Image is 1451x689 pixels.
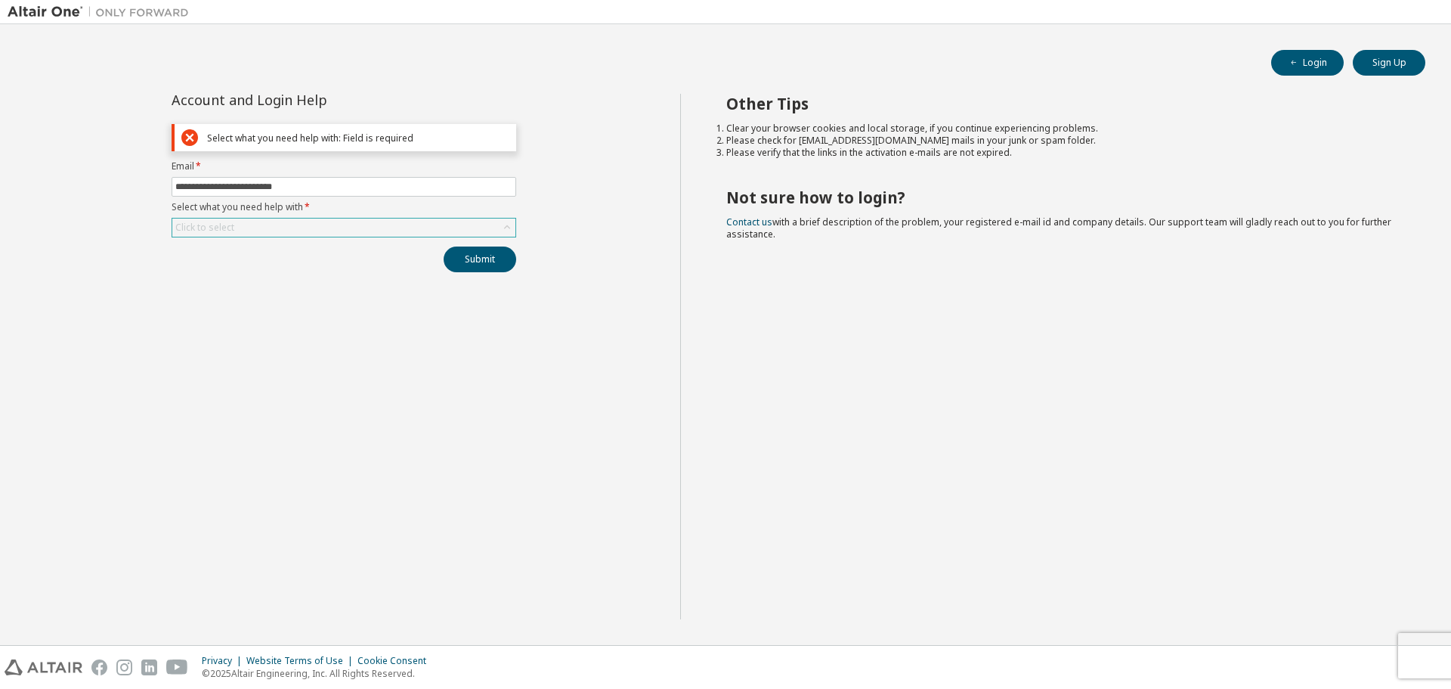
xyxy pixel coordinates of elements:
[141,660,157,675] img: linkedin.svg
[202,667,435,680] p: © 2025 Altair Engineering, Inc. All Rights Reserved.
[726,216,772,228] a: Contact us
[726,94,1399,113] h2: Other Tips
[207,132,509,144] div: Select what you need help with: Field is required
[1353,50,1425,76] button: Sign Up
[172,201,516,213] label: Select what you need help with
[726,147,1399,159] li: Please verify that the links in the activation e-mails are not expired.
[246,655,357,667] div: Website Terms of Use
[726,188,1399,207] h2: Not sure how to login?
[357,655,435,667] div: Cookie Consent
[91,660,107,675] img: facebook.svg
[175,222,234,234] div: Click to select
[8,5,196,20] img: Altair One
[726,123,1399,135] li: Clear your browser cookies and local storage, if you continue experiencing problems.
[172,94,447,106] div: Account and Login Help
[5,660,82,675] img: altair_logo.svg
[166,660,188,675] img: youtube.svg
[726,135,1399,147] li: Please check for [EMAIL_ADDRESS][DOMAIN_NAME] mails in your junk or spam folder.
[116,660,132,675] img: instagram.svg
[172,219,515,237] div: Click to select
[726,216,1391,241] span: with a brief description of the problem, your registered e-mail id and company details. Our suppo...
[1271,50,1344,76] button: Login
[172,160,516,172] label: Email
[202,655,246,667] div: Privacy
[444,247,516,272] button: Submit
